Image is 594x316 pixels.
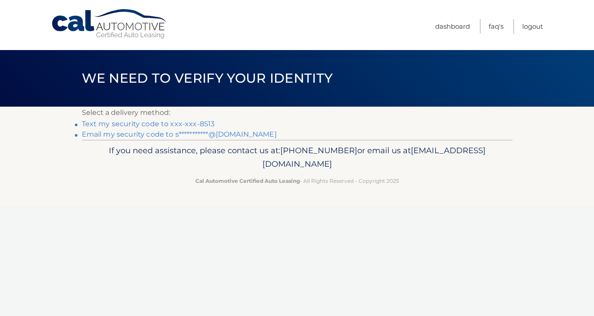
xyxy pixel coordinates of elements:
[195,178,300,184] strong: Cal Automotive Certified Auto Leasing
[87,144,507,171] p: If you need assistance, please contact us at: or email us at
[489,19,503,34] a: FAQ's
[82,107,513,119] p: Select a delivery method:
[51,9,168,40] a: Cal Automotive
[82,70,333,86] span: We need to verify your identity
[280,145,357,155] span: [PHONE_NUMBER]
[87,176,507,185] p: - All Rights Reserved - Copyright 2025
[82,120,215,128] a: Text my security code to xxx-xxx-8513
[435,19,470,34] a: Dashboard
[522,19,543,34] a: Logout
